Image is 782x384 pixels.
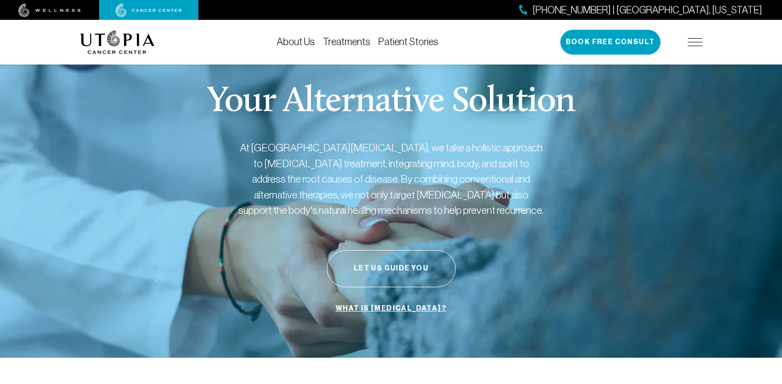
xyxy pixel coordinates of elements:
img: wellness [18,3,81,17]
img: logo [80,30,155,54]
a: Patient Stories [378,36,438,47]
img: cancer center [116,3,182,17]
p: Your Alternative Solution [207,84,575,120]
p: At [GEOGRAPHIC_DATA][MEDICAL_DATA], we take a holistic approach to [MEDICAL_DATA] treatment, inte... [238,140,545,218]
a: [PHONE_NUMBER] | [GEOGRAPHIC_DATA], [US_STATE] [519,3,762,17]
span: [PHONE_NUMBER] | [GEOGRAPHIC_DATA], [US_STATE] [533,3,762,17]
button: Let Us Guide You [327,250,456,287]
img: icon-hamburger [688,38,703,46]
a: About Us [277,36,315,47]
button: Book Free Consult [560,30,661,55]
a: What is [MEDICAL_DATA]? [333,299,449,318]
a: Treatments [323,36,370,47]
